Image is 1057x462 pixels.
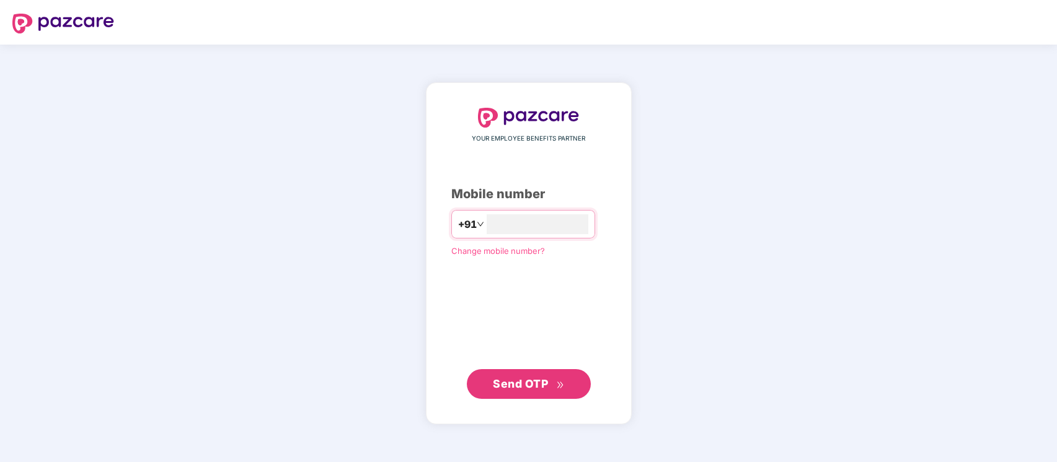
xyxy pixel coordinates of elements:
[472,134,585,144] span: YOUR EMPLOYEE BENEFITS PARTNER
[477,220,484,228] span: down
[556,381,564,389] span: double-right
[467,369,591,399] button: Send OTPdouble-right
[493,377,548,390] span: Send OTP
[451,246,545,256] a: Change mobile number?
[458,217,477,232] span: +91
[12,14,114,33] img: logo
[451,185,606,204] div: Mobile number
[478,108,580,128] img: logo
